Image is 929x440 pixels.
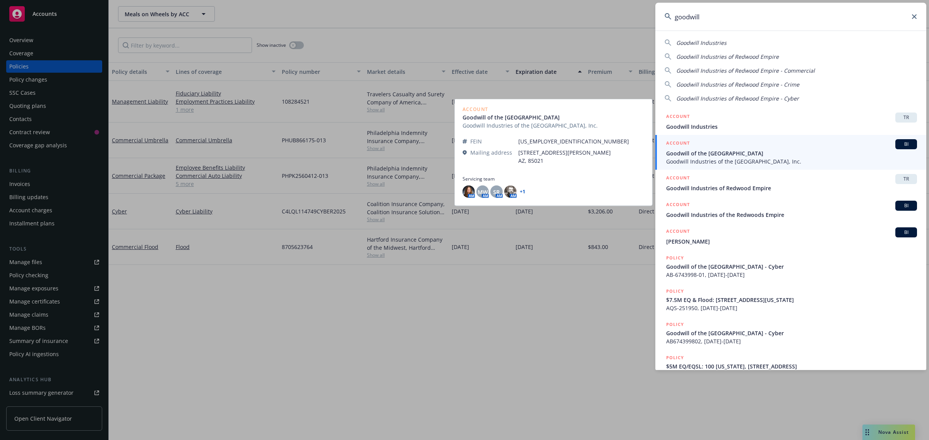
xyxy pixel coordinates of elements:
[666,157,917,165] span: Goodwill Industries of the [GEOGRAPHIC_DATA], Inc.
[676,39,727,46] span: Goodwill Industries
[655,223,926,250] a: ACCOUNTBI[PERSON_NAME]
[655,250,926,283] a: POLICYGoodwill of the [GEOGRAPHIC_DATA] - CyberAB-6743998-01, [DATE]-[DATE]
[676,95,799,102] span: Goodwill Industries of Redwood Empire - Cyber
[898,202,914,209] span: BI
[666,362,917,370] span: $5M EQ/EQSL: 100 [US_STATE], [STREET_ADDRESS]
[898,141,914,148] span: BI
[666,123,917,131] span: Goodwill Industries
[676,53,779,60] span: Goodwill Industries of Redwood Empire
[666,329,917,337] span: Goodwill of the [GEOGRAPHIC_DATA] - Cyber
[676,81,799,88] span: Goodwill Industries of Redwood Empire - Crime
[666,211,917,219] span: Goodwill Industries of the Redwoods Empire
[666,287,684,295] h5: POLICY
[898,229,914,236] span: BI
[666,304,917,312] span: AQS-251950, [DATE]-[DATE]
[666,201,690,210] h5: ACCOUNT
[655,170,926,196] a: ACCOUNTTRGoodwill Industries of Redwood Empire
[655,283,926,316] a: POLICY$7.5M EQ & Flood: [STREET_ADDRESS][US_STATE]AQS-251950, [DATE]-[DATE]
[898,176,914,182] span: TR
[666,227,690,237] h5: ACCOUNT
[666,263,917,271] span: Goodwill of the [GEOGRAPHIC_DATA] - Cyber
[666,149,917,157] span: Goodwill of the [GEOGRAPHIC_DATA]
[666,139,690,148] h5: ACCOUNT
[666,271,917,279] span: AB-6743998-01, [DATE]-[DATE]
[898,114,914,121] span: TR
[655,135,926,170] a: ACCOUNTBIGoodwill of the [GEOGRAPHIC_DATA]Goodwill Industries of the [GEOGRAPHIC_DATA], Inc.
[655,316,926,350] a: POLICYGoodwill of the [GEOGRAPHIC_DATA] - CyberAB674399802, [DATE]-[DATE]
[655,350,926,383] a: POLICY$5M EQ/EQSL: 100 [US_STATE], [STREET_ADDRESS]
[666,113,690,122] h5: ACCOUNT
[666,321,684,328] h5: POLICY
[666,184,917,192] span: Goodwill Industries of Redwood Empire
[666,174,690,183] h5: ACCOUNT
[655,108,926,135] a: ACCOUNTTRGoodwill Industries
[676,67,815,74] span: Goodwill Industries of Redwood Empire - Commercial
[655,3,926,31] input: Search...
[666,237,917,246] span: [PERSON_NAME]
[666,337,917,345] span: AB674399802, [DATE]-[DATE]
[666,354,684,362] h5: POLICY
[655,196,926,223] a: ACCOUNTBIGoodwill Industries of the Redwoods Empire
[666,296,917,304] span: $7.5M EQ & Flood: [STREET_ADDRESS][US_STATE]
[666,254,684,262] h5: POLICY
